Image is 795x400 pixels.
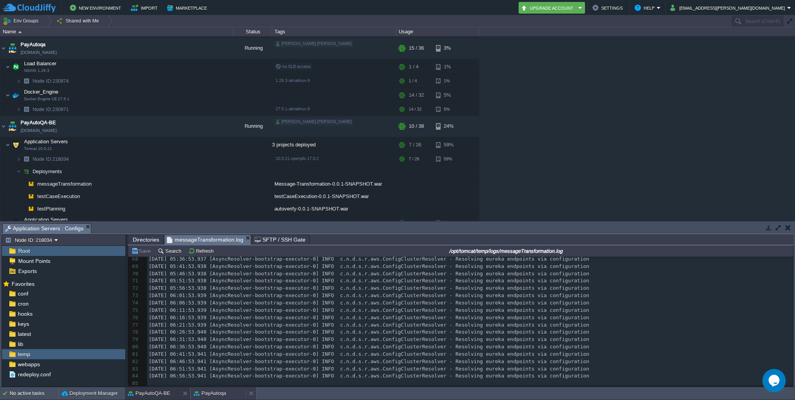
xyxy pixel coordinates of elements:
[5,89,10,104] img: AMDAwAAAACH5BAEAAAAALAAAAAABAAEAAAICRAEAOw==
[36,182,93,189] a: messageTransformation
[436,155,461,167] div: 59%
[272,192,396,204] div: testCaseExecution-0.0.1-SNAPSHOT.war
[0,39,7,60] img: AMDAwAAAACH5BAEAAAAALAAAAAABAAEAAAICRAEAOw==
[21,179,26,191] img: AMDAwAAAACH5BAEAAAAALAAAAAABAAEAAAICRAEAOw==
[21,128,57,136] a: [DOMAIN_NAME]
[167,235,243,245] span: messageTransformation.log
[128,256,140,263] div: 68
[272,179,396,191] div: Message-Transformation-0.0.1-SNAPSHOT.war
[128,292,140,299] div: 73
[16,371,52,378] a: redeploy.conf
[16,320,30,327] a: keys
[32,157,70,164] span: 218034
[272,139,396,154] div: 3 projects deployed
[16,351,31,358] a: temp
[149,263,589,269] span: [DATE] 05:41:53.938 [AsyncResolver-bootstrap-executor-0] INFO c.n.d.s.r.aws.ConfigClusterResolver...
[56,16,102,26] button: Shared with Me
[128,390,170,397] button: PayAutoQA-BE
[276,80,310,84] span: 1.26.3-almalinux-9
[21,192,26,204] img: AMDAwAAAACH5BAEAAAAALAAAAAABAAEAAAICRAEAOw==
[5,237,54,243] button: Node ID: 218034
[409,155,419,167] div: 7 / 26
[32,108,70,114] a: Node ID:230971
[128,351,140,358] div: 81
[149,292,589,298] span: [DATE] 06:01:53.939 [AsyncResolver-bootstrap-executor-0] INFO c.n.d.s.r.aws.ConfigClusterResolver...
[194,390,226,397] button: PayAutoqa
[33,80,52,85] span: Node ID:
[149,344,589,350] span: [DATE] 06:36:53.940 [AsyncResolver-bootstrap-executor-0] INFO c.n.d.s.r.aws.ConfigClusterResolver...
[436,61,461,76] div: 1%
[32,108,70,114] span: 230971
[409,105,422,117] div: 14 / 32
[23,218,69,224] a: Application Servers
[128,307,140,314] div: 75
[149,256,589,262] span: [DATE] 05:36:53.937 [AsyncResolver-bootstrap-executor-0] INFO c.n.d.s.r.aws.ConfigClusterResolver...
[36,207,66,214] span: testPlanning
[762,369,787,392] iframe: chat widget
[16,105,21,117] img: AMDAwAAAACH5BAEAAAAALAAAAAABAAEAAAICRAEAOw==
[26,179,36,191] img: AMDAwAAAACH5BAEAAAAALAAAAAABAAEAAAICRAEAOw==
[272,204,396,216] div: autoverify-0.0.1-SNAPSHOT.war
[128,380,140,387] div: 85
[149,285,589,291] span: [DATE] 05:56:53.938 [AsyncResolver-bootstrap-executor-0] INFO c.n.d.s.r.aws.ConfigClusterResolver...
[16,77,21,89] img: AMDAwAAAACH5BAEAAAAALAAAAAABAAEAAAICRAEAOw==
[128,343,140,351] div: 80
[23,90,59,97] span: Docker_Engine
[128,314,140,322] div: 76
[409,77,417,89] div: 1 / 4
[10,217,21,232] img: AMDAwAAAACH5BAEAAAAALAAAAAABAAEAAAICRAEAOw==
[409,139,421,154] div: 7 / 26
[164,235,251,244] li: /opt/tomcat/temp/logs/messageTransformation.log
[167,3,209,12] button: Marketplace
[149,336,589,342] span: [DATE] 06:31:53.940 [AsyncResolver-bootstrap-executor-0] INFO c.n.d.s.r.aws.ConfigClusterResolver...
[128,263,140,270] div: 69
[7,39,18,60] img: AMDAwAAAACH5BAEAAAAALAAAAAABAAEAAAICRAEAOw==
[18,31,22,33] img: AMDAwAAAACH5BAEAAAAALAAAAAABAAEAAAICRAEAOw==
[16,290,30,297] span: conf
[16,167,21,179] img: AMDAwAAAACH5BAEAAAAALAAAAAABAAEAAAICRAEAOw==
[21,155,32,167] img: AMDAwAAAACH5BAEAAAAALAAAAAABAAEAAAICRAEAOw==
[5,224,83,233] span: Application Servers : Configs
[23,90,59,96] a: Docker_EngineDocker Engine CE 27.5.1
[17,268,38,275] a: Exports
[133,235,159,244] span: Directories
[16,341,24,348] span: lib
[5,217,10,232] img: AMDAwAAAACH5BAEAAAAALAAAAAABAAEAAAICRAEAOw==
[128,336,140,343] div: 79
[149,373,589,379] span: [DATE] 06:56:53.941 [AsyncResolver-bootstrap-executor-0] INFO c.n.d.s.r.aws.ConfigClusterResolver...
[436,89,461,104] div: 5%
[274,42,353,49] div: [PERSON_NAME].[PERSON_NAME]
[17,257,52,264] a: Mount Points
[436,217,461,232] div: 12%
[409,217,418,232] div: 2 / 6
[131,3,160,12] button: Import
[1,27,233,36] div: Name
[409,117,424,138] div: 10 / 38
[436,105,461,117] div: 5%
[436,39,461,60] div: 3%
[272,217,396,232] div: auditTrailService-qa (2).war
[21,42,45,50] span: PayAutoqa
[21,50,57,58] a: [DOMAIN_NAME]
[128,358,140,365] div: 82
[16,330,32,337] a: latest
[276,66,311,70] span: no SLB access
[149,322,589,328] span: [DATE] 06:21:53.939 [AsyncResolver-bootstrap-executor-0] INFO c.n.d.s.r.aws.ConfigClusterResolver...
[397,27,479,36] div: Usage
[149,278,589,283] span: [DATE] 05:51:53.938 [AsyncResolver-bootstrap-executor-0] INFO c.n.d.s.r.aws.ConfigClusterResolver...
[409,89,424,104] div: 14 / 32
[21,105,32,117] img: AMDAwAAAACH5BAEAAAAALAAAAAABAAEAAAICRAEAOw==
[10,281,36,287] a: Favorites
[128,365,140,373] div: 83
[16,310,34,317] a: hooks
[62,390,118,397] button: Deployment Manager
[21,120,56,128] span: PayAutoQA-BE
[16,361,41,368] span: webapps
[188,247,216,254] button: Refresh
[128,285,140,292] div: 72
[32,157,70,164] a: Node ID:218034
[635,3,657,12] button: Help
[128,329,140,336] div: 78
[10,61,21,76] img: AMDAwAAAACH5BAEAAAAALAAAAAABAAEAAAICRAEAOw==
